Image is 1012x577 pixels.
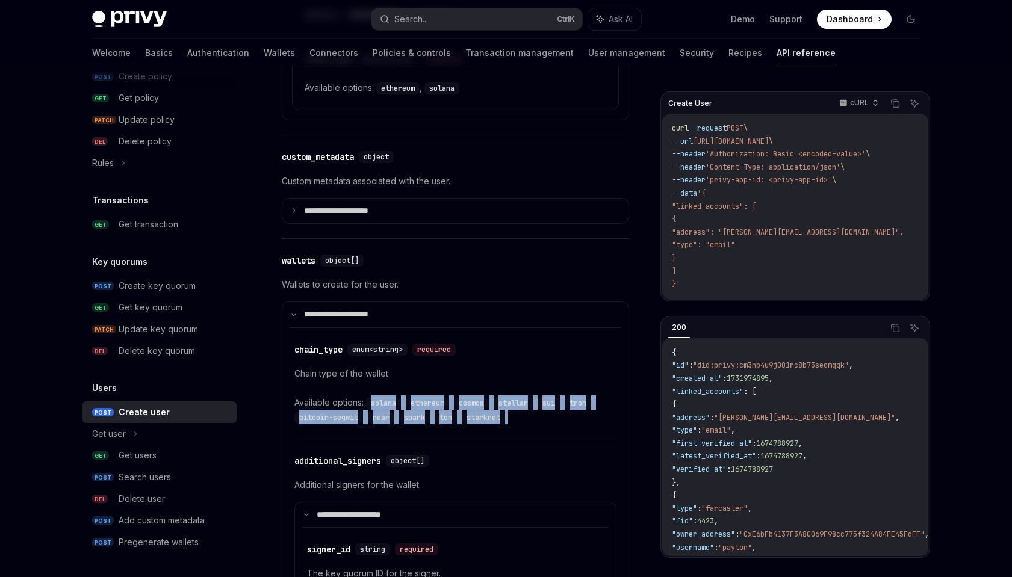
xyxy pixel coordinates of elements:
p: Chain type of the wallet [294,366,616,381]
span: : [ [743,387,756,396]
span: ] [672,267,676,276]
span: 1731974895 [727,374,769,383]
span: "display_name" [672,555,731,565]
span: 1674788927 [756,439,798,448]
a: Wallets [264,39,295,67]
span: "email" [701,425,731,435]
span: POST [727,123,743,133]
span: "address" [672,413,710,422]
a: POSTSearch users [82,466,237,488]
span: : [689,360,693,370]
code: solana [424,82,459,94]
button: Search...CtrlK [371,8,582,30]
span: Ctrl K [557,14,575,24]
span: GET [92,303,109,312]
p: Custom metadata associated with the user. [282,174,629,188]
div: Get policy [119,91,159,105]
a: Dashboard [817,10,892,29]
span: : [756,451,760,461]
div: chain_type [294,344,343,356]
div: Get key quorum [119,300,182,315]
span: "type" [672,425,697,435]
span: DEL [92,347,108,356]
a: POSTAdd custom metadata [82,510,237,531]
div: Delete policy [119,134,172,149]
span: "linked_accounts": [ [672,202,756,211]
span: object[] [325,256,359,265]
div: , [454,395,494,410]
a: User management [588,39,665,67]
a: DELDelete key quorum [82,340,237,362]
a: POSTPregenerate wallets [82,531,237,553]
div: , [494,395,538,410]
span: curl [672,123,689,133]
span: "payton" [718,543,752,552]
button: Ask AI [588,8,641,30]
span: "fid" [672,516,693,526]
a: GETGet policy [82,87,237,109]
div: , [368,410,399,424]
span: DEL [92,137,108,146]
button: Ask AI [907,320,922,336]
a: DELDelete policy [82,131,237,152]
code: bitcoin-segwit [294,412,363,424]
div: Search... [394,12,428,26]
div: , [399,410,435,424]
span: \ [743,123,748,133]
span: PATCH [92,325,116,334]
span: : [735,529,739,539]
div: Get users [119,448,157,463]
span: Dashboard [827,13,873,25]
span: : [697,504,701,513]
h5: Users [92,381,117,395]
code: sui [538,397,560,409]
div: Rules [92,156,114,170]
code: near [368,412,394,424]
span: , [748,504,752,513]
div: Pregenerate wallets [119,535,199,549]
a: Support [769,13,802,25]
a: GETGet key quorum [82,297,237,318]
button: Toggle dark mode [901,10,920,29]
span: : [727,464,731,474]
div: required [412,344,456,356]
span: : [710,413,714,422]
div: wallets [282,255,315,267]
div: Add custom metadata [119,513,205,528]
span: --header [672,149,706,159]
span: , [925,529,929,539]
span: "linked_accounts" [672,387,743,396]
span: , [752,543,756,552]
h5: Key quorums [92,255,147,269]
span: , [731,425,735,435]
div: , [294,410,368,424]
span: "first_verified_at" [672,439,752,448]
span: GET [92,220,109,229]
a: Transaction management [465,39,574,67]
div: Delete key quorum [119,344,195,358]
span: "address": "[PERSON_NAME][EMAIL_ADDRESS][DOMAIN_NAME]", [672,227,904,237]
div: additional_signers [294,455,381,467]
div: , [435,410,462,424]
a: Security [680,39,714,67]
div: Get transaction [119,217,178,232]
code: starknet [462,412,505,424]
span: : [731,555,735,565]
span: --url [672,137,693,146]
a: GETGet transaction [82,214,237,235]
span: { [672,490,676,500]
span: "[PERSON_NAME][EMAIL_ADDRESS][DOMAIN_NAME]" [714,413,895,422]
span: , [802,451,807,461]
code: tron [565,397,591,409]
button: Copy the contents from the code block [887,96,903,111]
code: cosmos [454,397,489,409]
span: POST [92,516,114,525]
code: ethereum [376,82,420,94]
div: , [376,81,424,95]
span: : [697,425,701,435]
div: Create key quorum [119,279,196,293]
span: "type" [672,504,697,513]
span: 4423 [697,516,714,526]
span: , [849,360,853,370]
code: stellar [494,397,533,409]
